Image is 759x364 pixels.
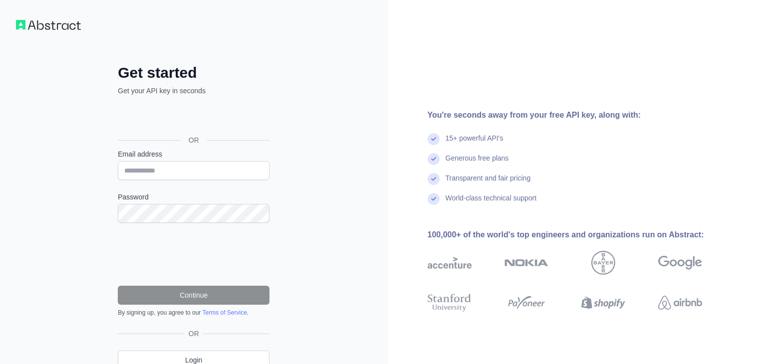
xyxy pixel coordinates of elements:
div: 15+ powerful API's [446,133,504,153]
span: OR [185,329,203,339]
img: payoneer [505,292,548,314]
div: World-class technical support [446,193,537,213]
img: accenture [428,251,472,275]
img: shopify [581,292,625,314]
label: Password [118,192,269,202]
span: OR [181,135,207,145]
p: Get your API key in seconds [118,86,269,96]
img: check mark [428,133,440,145]
label: Email address [118,149,269,159]
div: Transparent and fair pricing [446,173,531,193]
img: stanford university [428,292,472,314]
img: bayer [591,251,615,275]
h2: Get started [118,64,269,82]
iframe: reCAPTCHA [118,235,269,274]
img: check mark [428,193,440,205]
img: check mark [428,173,440,185]
button: Continue [118,286,269,305]
div: You're seconds away from your free API key, along with: [428,109,734,121]
img: google [658,251,702,275]
img: Workflow [16,20,81,30]
a: Terms of Service [202,309,247,316]
img: nokia [505,251,548,275]
iframe: Sign in with Google Button [113,107,272,129]
div: By signing up, you agree to our . [118,309,269,317]
div: 100,000+ of the world's top engineers and organizations run on Abstract: [428,229,734,241]
img: check mark [428,153,440,165]
div: Generous free plans [446,153,509,173]
img: airbnb [658,292,702,314]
